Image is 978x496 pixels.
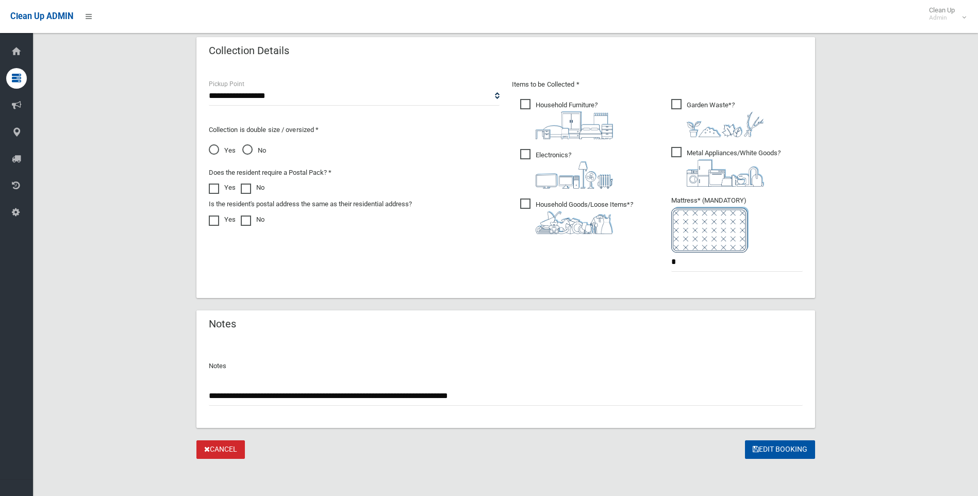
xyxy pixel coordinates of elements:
[196,41,302,61] header: Collection Details
[536,211,613,234] img: b13cc3517677393f34c0a387616ef184.png
[242,144,266,157] span: No
[241,181,264,194] label: No
[671,207,749,253] img: e7408bece873d2c1783593a074e5cb2f.png
[209,181,236,194] label: Yes
[209,167,331,179] label: Does the resident require a Postal Pack? *
[196,440,245,459] a: Cancel
[536,101,613,139] i: ?
[520,149,613,189] span: Electronics
[687,149,781,187] i: ?
[196,314,248,334] header: Notes
[671,196,803,253] span: Mattress* (MANDATORY)
[209,360,803,372] p: Notes
[687,159,764,187] img: 36c1b0289cb1767239cdd3de9e694f19.png
[512,78,803,91] p: Items to be Collected *
[241,213,264,226] label: No
[536,201,633,234] i: ?
[671,99,764,137] span: Garden Waste*
[209,124,500,136] p: Collection is double size / oversized *
[520,199,633,234] span: Household Goods/Loose Items*
[209,213,236,226] label: Yes
[929,14,955,22] small: Admin
[671,147,781,187] span: Metal Appliances/White Goods
[520,99,613,139] span: Household Furniture
[10,11,73,21] span: Clean Up ADMIN
[209,198,412,210] label: Is the resident's postal address the same as their residential address?
[209,144,236,157] span: Yes
[536,161,613,189] img: 394712a680b73dbc3d2a6a3a7ffe5a07.png
[536,151,613,189] i: ?
[687,101,764,137] i: ?
[687,111,764,137] img: 4fd8a5c772b2c999c83690221e5242e0.png
[924,6,965,22] span: Clean Up
[536,111,613,139] img: aa9efdbe659d29b613fca23ba79d85cb.png
[745,440,815,459] button: Edit Booking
